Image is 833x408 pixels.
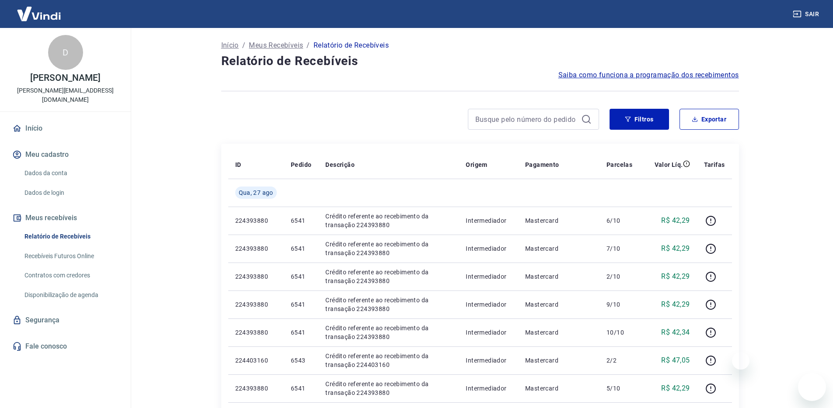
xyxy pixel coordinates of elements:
p: Valor Líq. [655,160,683,169]
p: Crédito referente ao recebimento da transação 224393880 [325,296,452,313]
p: R$ 42,29 [661,271,690,282]
p: 7/10 [606,244,632,253]
p: ID [235,160,241,169]
button: Filtros [610,109,669,130]
input: Busque pelo número do pedido [475,113,578,126]
p: 6541 [291,272,311,281]
p: 6541 [291,244,311,253]
p: / [307,40,310,51]
p: 6541 [291,300,311,309]
a: Segurança [10,311,120,330]
p: Relatório de Recebíveis [314,40,389,51]
img: Vindi [10,0,67,27]
p: R$ 42,29 [661,383,690,394]
p: Crédito referente ao recebimento da transação 224403160 [325,352,452,369]
p: Mastercard [525,356,593,365]
iframe: Botão para abrir a janela de mensagens [798,373,826,401]
a: Fale conosco [10,337,120,356]
button: Meu cadastro [10,145,120,164]
iframe: Fechar mensagem [732,352,749,370]
p: 224393880 [235,244,277,253]
p: Crédito referente ao recebimento da transação 224393880 [325,380,452,397]
p: 6543 [291,356,311,365]
a: Saiba como funciona a programação dos recebimentos [558,70,739,80]
p: Descrição [325,160,355,169]
p: 2/10 [606,272,632,281]
p: 224393880 [235,272,277,281]
a: Início [10,119,120,138]
p: Tarifas [704,160,725,169]
a: Relatório de Recebíveis [21,228,120,245]
p: 224393880 [235,384,277,393]
p: [PERSON_NAME] [30,73,100,83]
p: Pedido [291,160,311,169]
p: Intermediador [466,384,511,393]
p: 6541 [291,384,311,393]
p: Intermediador [466,356,511,365]
a: Dados de login [21,184,120,202]
p: Mastercard [525,272,593,281]
h4: Relatório de Recebíveis [221,52,739,70]
p: Mastercard [525,328,593,337]
p: 9/10 [606,300,632,309]
p: [PERSON_NAME][EMAIL_ADDRESS][DOMAIN_NAME] [7,86,124,104]
p: 5/10 [606,384,632,393]
p: Crédito referente ao recebimento da transação 224393880 [325,212,452,229]
p: Intermediador [466,216,511,225]
a: Contratos com credores [21,266,120,284]
p: 224393880 [235,328,277,337]
p: R$ 42,29 [661,215,690,226]
p: 6541 [291,328,311,337]
button: Sair [791,6,823,22]
p: Crédito referente ao recebimento da transação 224393880 [325,240,452,257]
p: Intermediador [466,244,511,253]
p: R$ 42,29 [661,243,690,254]
p: Mastercard [525,216,593,225]
p: 6541 [291,216,311,225]
p: R$ 42,34 [661,327,690,338]
p: 224393880 [235,300,277,309]
p: Mastercard [525,300,593,309]
button: Meus recebíveis [10,208,120,228]
a: Meus Recebíveis [249,40,303,51]
div: D [48,35,83,70]
p: R$ 47,05 [661,355,690,366]
p: Crédito referente ao recebimento da transação 224393880 [325,324,452,341]
a: Recebíveis Futuros Online [21,247,120,265]
a: Início [221,40,239,51]
p: 224403160 [235,356,277,365]
p: R$ 42,29 [661,299,690,310]
p: 2/2 [606,356,632,365]
p: 6/10 [606,216,632,225]
p: Origem [466,160,487,169]
p: 10/10 [606,328,632,337]
p: Pagamento [525,160,559,169]
p: / [242,40,245,51]
p: Intermediador [466,328,511,337]
p: Intermediador [466,300,511,309]
p: Crédito referente ao recebimento da transação 224393880 [325,268,452,285]
p: Intermediador [466,272,511,281]
p: 224393880 [235,216,277,225]
p: Parcelas [606,160,632,169]
p: Mastercard [525,244,593,253]
a: Disponibilização de agenda [21,286,120,304]
span: Qua, 27 ago [239,188,273,197]
button: Exportar [680,109,739,130]
p: Mastercard [525,384,593,393]
a: Dados da conta [21,164,120,182]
